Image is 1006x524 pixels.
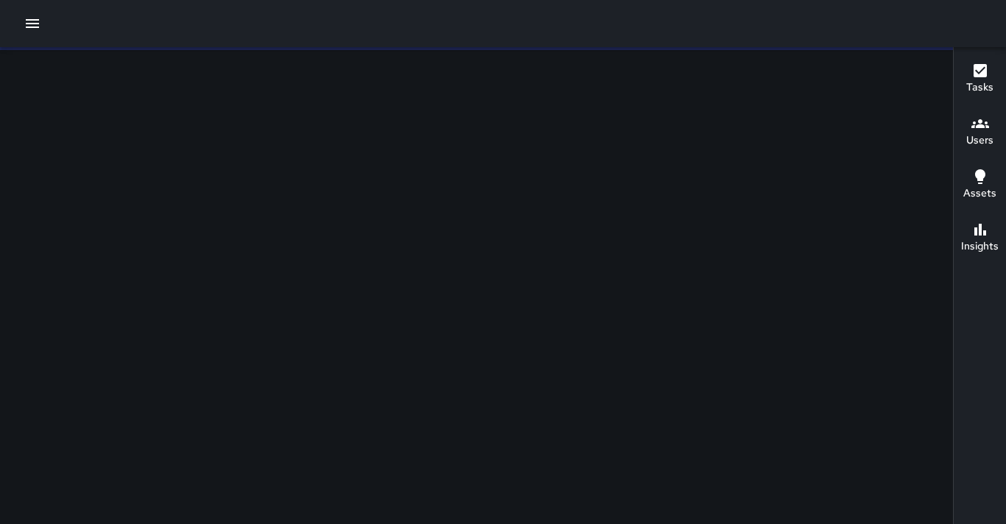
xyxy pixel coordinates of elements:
button: Users [954,106,1006,159]
button: Assets [954,159,1006,212]
h6: Tasks [966,79,993,96]
h6: Insights [961,238,999,255]
button: Insights [954,212,1006,265]
button: Tasks [954,53,1006,106]
h6: Users [966,132,993,149]
h6: Assets [963,185,996,202]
